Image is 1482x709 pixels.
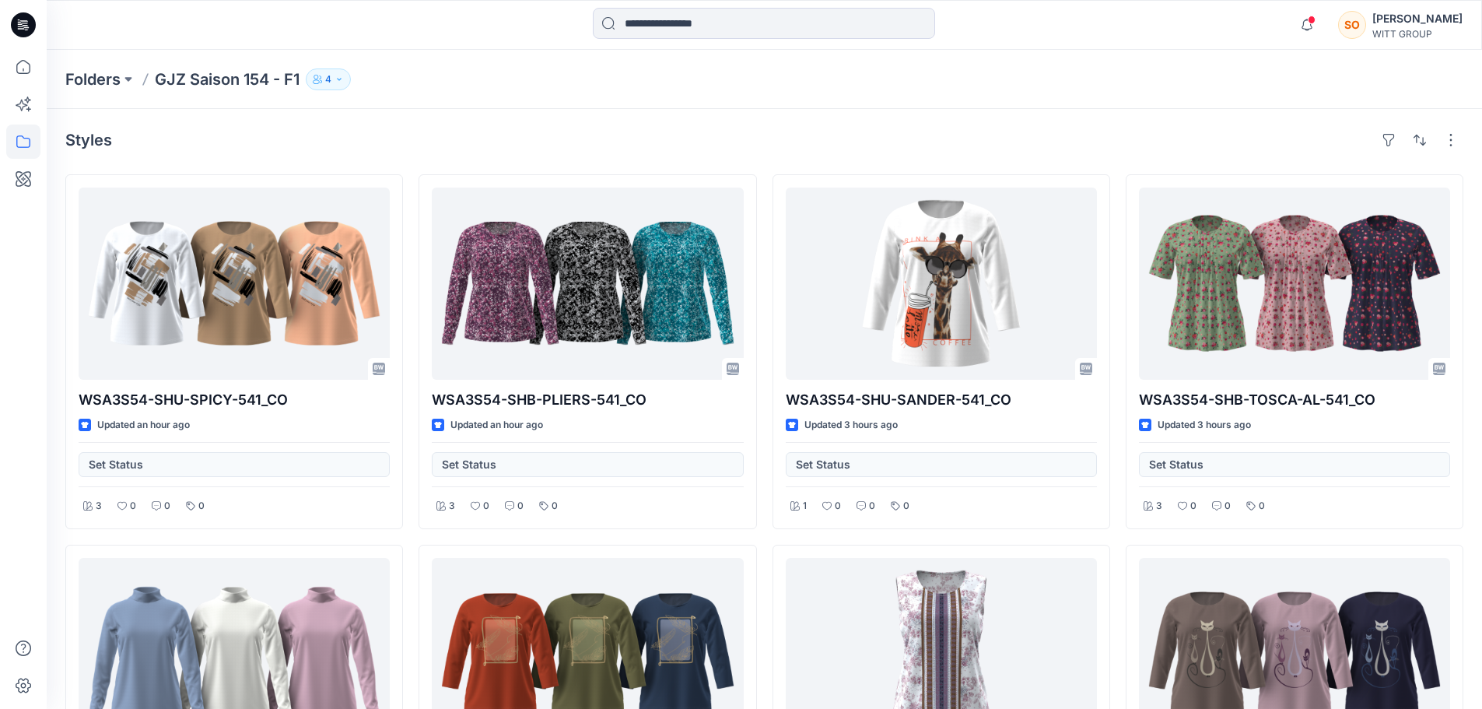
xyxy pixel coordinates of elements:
[65,68,121,90] a: Folders
[449,498,455,514] p: 3
[804,417,898,433] p: Updated 3 hours ago
[97,417,190,433] p: Updated an hour ago
[786,389,1097,411] p: WSA3S54-SHU-SANDER-541_CO
[96,498,102,514] p: 3
[306,68,351,90] button: 4
[483,498,489,514] p: 0
[164,498,170,514] p: 0
[1372,9,1463,28] div: [PERSON_NAME]
[1190,498,1196,514] p: 0
[130,498,136,514] p: 0
[450,417,543,433] p: Updated an hour ago
[786,188,1097,380] a: WSA3S54-SHU-SANDER-541_CO
[1156,498,1162,514] p: 3
[65,131,112,149] h4: Styles
[552,498,558,514] p: 0
[325,71,331,88] p: 4
[835,498,841,514] p: 0
[198,498,205,514] p: 0
[517,498,524,514] p: 0
[903,498,909,514] p: 0
[1139,389,1450,411] p: WSA3S54-SHB-TOSCA-AL-541_CO
[1338,11,1366,39] div: SO
[432,389,743,411] p: WSA3S54-SHB-PLIERS-541_CO
[432,188,743,380] a: WSA3S54-SHB-PLIERS-541_CO
[79,188,390,380] a: WSA3S54-SHU-SPICY-541_CO
[79,389,390,411] p: WSA3S54-SHU-SPICY-541_CO
[803,498,807,514] p: 1
[1139,188,1450,380] a: WSA3S54-SHB-TOSCA-AL-541_CO
[869,498,875,514] p: 0
[1158,417,1251,433] p: Updated 3 hours ago
[1224,498,1231,514] p: 0
[155,68,300,90] p: GJZ Saison 154 - F1
[1372,28,1463,40] div: WITT GROUP
[1259,498,1265,514] p: 0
